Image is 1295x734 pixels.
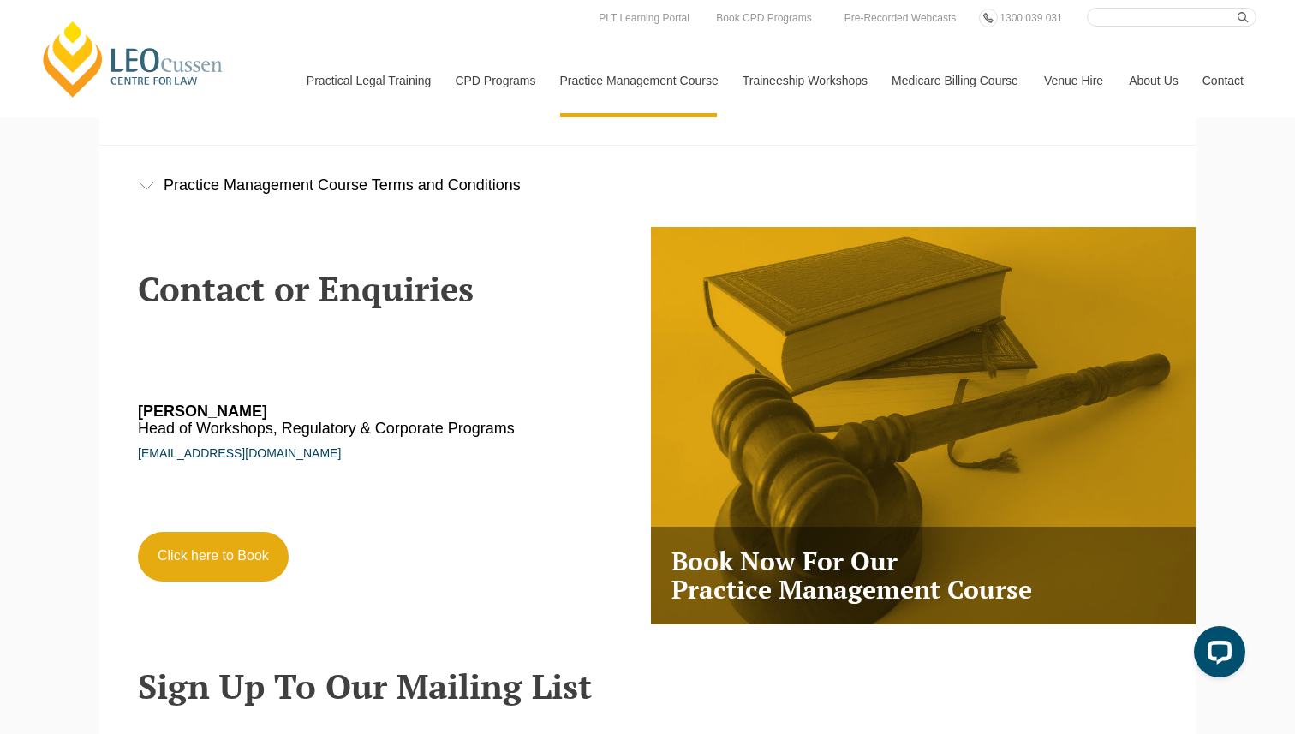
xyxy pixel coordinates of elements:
a: 1300 039 031 [995,9,1066,27]
a: About Us [1116,44,1190,117]
h6: Head of Workshops, Regulatory & Corporate Programs [138,403,585,438]
a: Book CPD Programs [712,9,815,27]
a: Practice Management Course [547,44,730,117]
a: Practical Legal Training [294,44,443,117]
h2: Sign Up To Our Mailing List [138,667,1157,705]
a: CPD Programs [442,44,546,117]
a: Pre-Recorded Webcasts [840,9,961,27]
a: [EMAIL_ADDRESS][DOMAIN_NAME] [138,446,341,460]
a: Click here to Book [138,532,289,582]
h3: Book Now For Our Practice Management Course [651,527,1196,624]
iframe: LiveChat chat widget [1180,619,1252,691]
a: Book Now For OurPractice Management Course [651,227,1196,624]
a: Medicare Billing Course [879,44,1031,117]
span: 1300 039 031 [1000,12,1062,24]
a: Venue Hire [1031,44,1116,117]
div: Practice Management Course Terms and Conditions [99,146,1196,225]
a: PLT Learning Portal [594,9,694,27]
a: Contact [1190,44,1256,117]
h2: Contact or Enquiries [138,270,635,307]
a: Traineeship Workshops [730,44,879,117]
strong: [PERSON_NAME] [138,403,267,420]
a: [PERSON_NAME] Centre for Law [39,19,228,99]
